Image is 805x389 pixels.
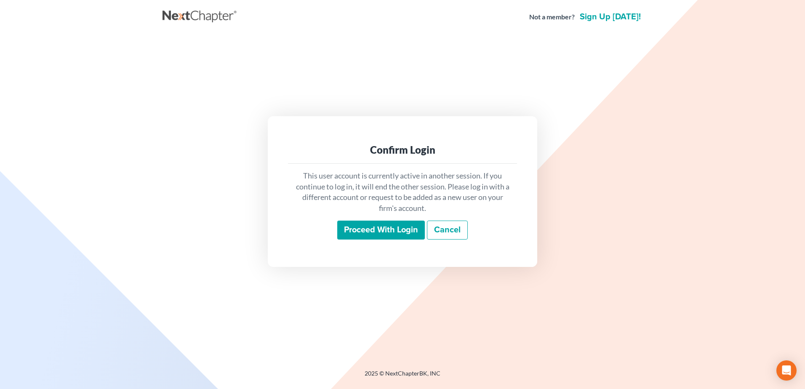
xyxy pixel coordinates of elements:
[529,12,575,22] strong: Not a member?
[427,221,468,240] a: Cancel
[337,221,425,240] input: Proceed with login
[295,171,510,214] p: This user account is currently active in another session. If you continue to log in, it will end ...
[776,360,797,381] div: Open Intercom Messenger
[578,13,642,21] a: Sign up [DATE]!
[295,143,510,157] div: Confirm Login
[163,369,642,384] div: 2025 © NextChapterBK, INC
